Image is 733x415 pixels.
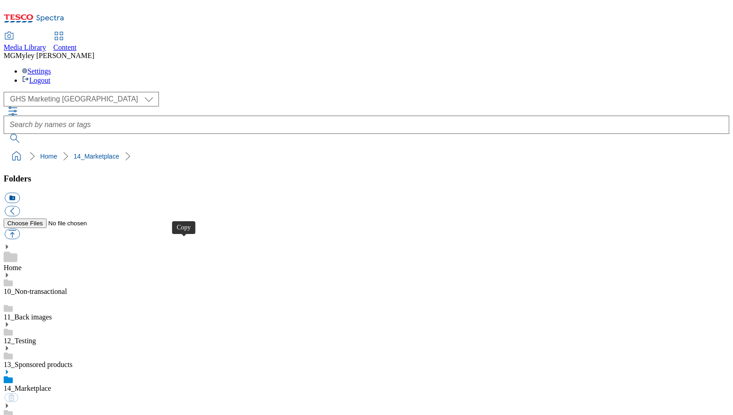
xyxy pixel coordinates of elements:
[4,52,16,59] span: MG
[4,116,729,134] input: Search by names or tags
[4,361,73,368] a: 13_Sponsored products
[4,313,52,321] a: 11_Back images
[53,32,77,52] a: Content
[53,43,77,51] span: Content
[22,76,50,84] a: Logout
[9,149,24,164] a: home
[4,174,729,184] h3: Folders
[4,337,36,345] a: 12_Testing
[4,287,67,295] a: 10_Non-transactional
[4,32,46,52] a: Media Library
[74,153,119,160] a: 14_Marketplace
[22,67,51,75] a: Settings
[4,384,51,392] a: 14_Marketplace
[40,153,57,160] a: Home
[4,148,729,165] nav: breadcrumb
[4,264,21,271] a: Home
[16,52,95,59] span: Myley [PERSON_NAME]
[4,43,46,51] span: Media Library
